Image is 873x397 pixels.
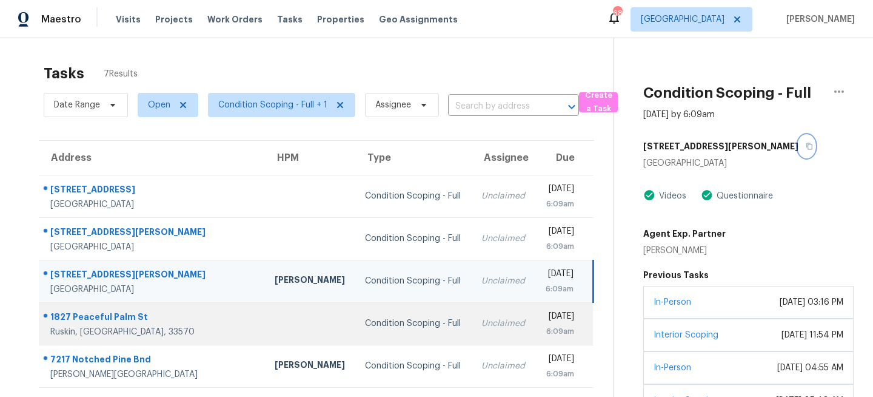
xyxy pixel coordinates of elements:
th: HPM [265,141,355,175]
div: [DATE] 11:54 PM [781,329,843,341]
span: Create a Task [585,89,612,117]
div: [GEOGRAPHIC_DATA] [643,157,854,169]
a: In-Person [654,298,691,307]
img: Artifact Present Icon [643,189,655,202]
div: Condition Scoping - Full [365,360,462,372]
span: Open [148,99,170,111]
span: Visits [116,13,141,25]
div: 6:09am [545,368,574,380]
span: Projects [155,13,193,25]
h5: [STREET_ADDRESS][PERSON_NAME] [643,140,798,152]
div: Questionnaire [713,190,773,202]
th: Type [355,141,472,175]
div: 6:09am [545,198,574,210]
button: Create a Task [579,92,618,112]
div: [DATE] 04:55 AM [777,362,843,374]
div: Condition Scoping - Full [365,232,462,245]
h5: Agent Exp. Partner [643,228,726,240]
div: Videos [655,190,686,202]
div: 7217 Notched Pine Bnd [50,353,255,368]
span: Properties [317,13,364,25]
span: [PERSON_NAME] [781,13,855,25]
div: Unclaimed [481,190,526,202]
div: [DATE] by 6:09am [643,109,715,121]
h2: Tasks [44,67,84,80]
div: [PERSON_NAME] [275,274,346,289]
span: Tasks [277,15,303,24]
div: Unclaimed [481,317,526,330]
div: [PERSON_NAME] [275,359,346,374]
div: [GEOGRAPHIC_DATA] [50,198,255,211]
div: 6:09am [545,325,574,338]
span: 7 Results [104,68,138,80]
a: In-Person [654,364,691,372]
img: Artifact Present Icon [701,189,713,202]
div: Unclaimed [481,232,526,245]
th: Assignee [472,141,535,175]
div: [STREET_ADDRESS] [50,183,255,198]
span: [GEOGRAPHIC_DATA] [641,13,724,25]
div: 6:09am [545,240,574,253]
div: [GEOGRAPHIC_DATA] [50,283,255,296]
div: [PERSON_NAME][GEOGRAPHIC_DATA] [50,368,255,381]
span: Geo Assignments [379,13,458,25]
th: Address [39,141,265,175]
span: Work Orders [207,13,263,25]
div: [PERSON_NAME] [643,245,726,257]
div: [GEOGRAPHIC_DATA] [50,241,255,253]
div: [STREET_ADDRESS][PERSON_NAME] [50,226,255,241]
th: Due [535,141,593,175]
div: [DATE] [545,268,574,283]
a: Interior Scoping [654,331,718,339]
span: Assignee [375,99,411,111]
div: Condition Scoping - Full [365,275,462,287]
h5: Previous Tasks [643,269,854,281]
input: Search by address [448,97,545,116]
span: Maestro [41,13,81,25]
h2: Condition Scoping - Full [643,87,811,99]
div: [DATE] 03:16 PM [780,296,843,308]
button: Copy Address [798,135,815,157]
div: 68 [613,7,621,19]
span: Condition Scoping - Full + 1 [218,99,327,111]
span: Date Range [54,99,100,111]
div: Ruskin, [GEOGRAPHIC_DATA], 33570 [50,326,255,338]
div: Unclaimed [481,360,526,372]
div: [DATE] [545,225,574,240]
div: 6:09am [545,283,574,295]
div: Unclaimed [481,275,526,287]
div: [DATE] [545,353,574,368]
div: [DATE] [545,310,574,325]
div: [STREET_ADDRESS][PERSON_NAME] [50,268,255,283]
div: Condition Scoping - Full [365,190,462,202]
div: Condition Scoping - Full [365,317,462,330]
div: [DATE] [545,183,574,198]
div: 1827 Peaceful Palm St [50,311,255,326]
button: Open [563,98,580,115]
